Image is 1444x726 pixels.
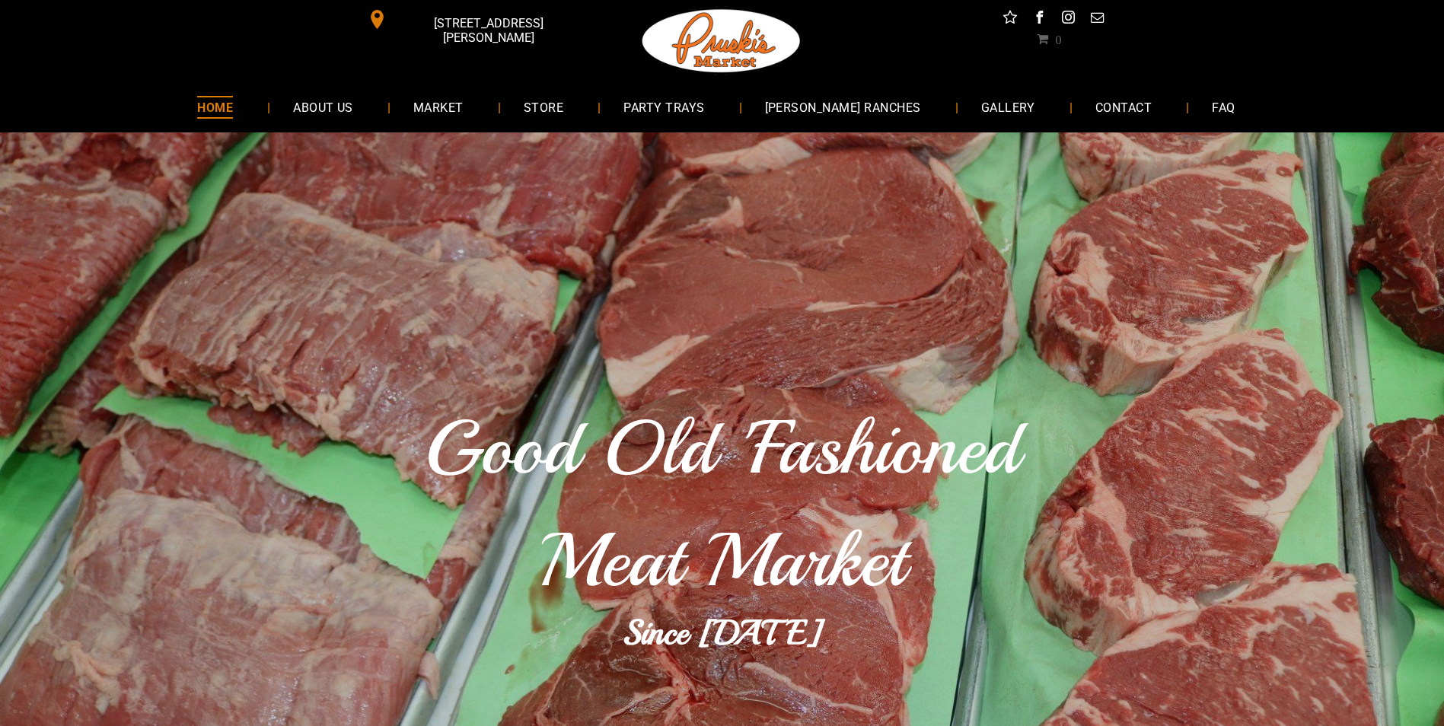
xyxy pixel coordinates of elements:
a: [PERSON_NAME] RANCHES [742,87,944,127]
a: MARKET [390,87,486,127]
a: instagram [1058,8,1078,31]
a: [STREET_ADDRESS][PERSON_NAME] [357,8,590,31]
a: HOME [174,87,256,127]
a: email [1087,8,1107,31]
a: STORE [501,87,586,127]
a: FAQ [1189,87,1258,127]
a: ABOUT US [270,87,376,127]
b: Since [DATE] [623,611,822,654]
span: [STREET_ADDRESS][PERSON_NAME] [390,8,586,53]
a: facebook [1029,8,1049,31]
a: PARTY TRAYS [601,87,727,127]
a: CONTACT [1073,87,1175,127]
a: GALLERY [958,87,1058,127]
span: 0 [1055,33,1061,45]
span: Good Old 'Fashioned Meat Market [425,401,1019,608]
a: Social network [1000,8,1020,31]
